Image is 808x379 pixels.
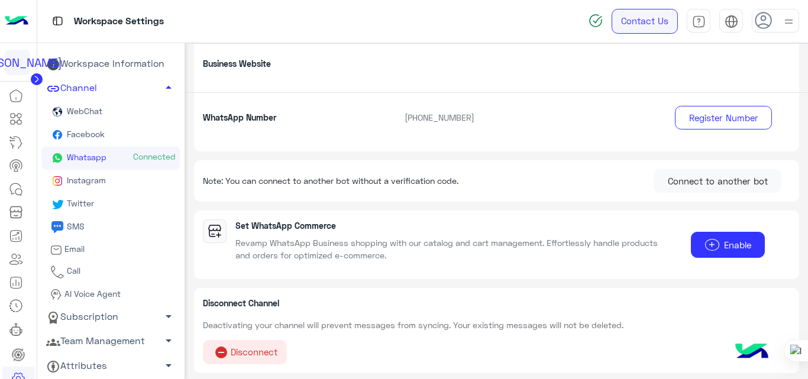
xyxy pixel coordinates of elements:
[396,111,648,124] p: [PHONE_NUMBER]
[194,57,396,70] p: Business Website
[203,297,791,309] p: Disconnect Channel
[203,219,227,243] img: WA-commerce.png
[5,9,28,34] img: Logo
[62,244,85,254] span: Email
[41,101,180,124] a: WebChat
[64,175,106,185] span: Instagram
[612,9,678,34] a: Contact Us
[41,147,180,170] a: WhatsappConnected
[705,239,720,251] span: add
[74,14,164,30] p: Workspace Settings
[235,237,658,262] p: Revamp WhatsApp Business shopping with our catalog and cart management. Effortlessly handle produ...
[675,106,772,129] button: Register Number
[5,50,30,75] div: [PERSON_NAME]
[731,332,773,373] img: hulul-logo.png
[41,124,180,147] a: Facebook
[64,198,94,208] span: Twitter
[41,283,180,305] a: AI Voice Agent
[133,151,176,163] span: Connected
[50,14,65,28] img: tab
[64,221,85,231] span: SMS
[161,309,176,323] span: arrow_drop_down
[41,239,180,261] a: Email
[41,193,180,216] a: Twitter
[589,14,603,28] img: spinner
[41,329,180,354] a: Team Management
[41,354,180,378] a: Attributes
[64,265,80,276] span: Call
[41,305,180,329] a: Subscription
[692,15,706,28] img: tab
[161,333,176,348] span: arrow_drop_down
[654,169,781,193] button: Connect to another bot
[41,260,180,283] a: Call
[41,170,180,193] a: Instagram
[235,219,658,232] p: Set WhatsApp Commerce
[62,289,121,299] span: AI Voice Agent
[203,340,287,364] button: do_not_disturb_onDisconnect
[725,15,738,28] img: tab
[687,9,710,34] a: tab
[41,76,180,101] a: Channel
[64,129,105,139] span: Facebook
[50,220,64,234] img: sms icon
[203,319,791,331] p: Deactivating your channel will prevent messages from syncing. Your existing messages will not be ...
[41,216,180,239] a: sms iconSMS
[691,232,765,258] button: addEnable
[64,106,102,116] span: WebChat
[161,358,176,372] span: arrow_drop_down
[781,14,796,29] img: profile
[161,80,176,95] span: arrow_drop_up
[194,111,396,124] p: WhatsApp Number
[41,52,180,76] a: Workspace Information
[203,174,458,187] span: Note: You can connect to another bot without a verification code.
[212,345,231,359] span: do_not_disturb_on
[64,152,106,162] span: Whatsapp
